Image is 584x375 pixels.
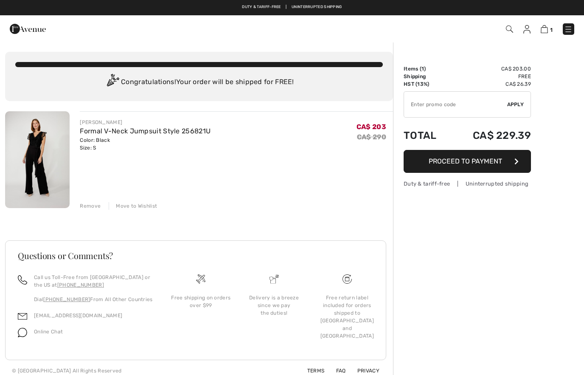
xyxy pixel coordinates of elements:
div: Duty & tariff-free | Uninterrupted shipping [404,180,531,188]
div: Remove [80,202,101,210]
div: Free return label included for orders shipped to [GEOGRAPHIC_DATA] and [GEOGRAPHIC_DATA] [317,294,377,340]
a: FAQ [326,368,346,374]
p: Dial From All Other Countries [34,296,154,303]
img: My Info [523,25,531,34]
div: Free shipping on orders over $99 [171,294,230,309]
a: [EMAIL_ADDRESS][DOMAIN_NAME] [34,313,122,319]
a: Terms [297,368,325,374]
img: Formal V-Neck Jumpsuit Style 256821U [5,111,70,208]
input: Promo code [404,92,507,117]
span: Proceed to Payment [429,157,502,165]
td: Shipping [404,73,449,80]
img: 1ère Avenue [10,20,46,37]
div: Congratulations! Your order will be shipped for FREE! [15,74,383,91]
td: CA$ 203.00 [449,65,531,73]
span: Apply [507,101,524,108]
img: email [18,312,27,321]
a: Formal V-Neck Jumpsuit Style 256821U [80,127,211,135]
span: CA$ 203 [357,123,386,131]
img: Free shipping on orders over $99 [196,274,205,284]
td: Items ( ) [404,65,449,73]
img: call [18,275,27,285]
span: 1 [421,66,424,72]
a: [PHONE_NUMBER] [57,282,104,288]
s: CA$ 290 [357,133,386,141]
td: HST (13%) [404,80,449,88]
h3: Questions or Comments? [18,251,373,260]
span: 1 [550,27,553,33]
img: Menu [564,25,573,34]
img: Search [506,25,513,33]
td: CA$ 229.39 [449,121,531,150]
div: © [GEOGRAPHIC_DATA] All Rights Reserved [12,367,122,375]
div: Delivery is a breeze since we pay the duties! [244,294,303,317]
button: Proceed to Payment [404,150,531,173]
img: Delivery is a breeze since we pay the duties! [270,274,279,284]
td: Free [449,73,531,80]
a: [PHONE_NUMBER] [43,296,90,302]
img: Free shipping on orders over $99 [343,274,352,284]
p: Call us Toll-Free from [GEOGRAPHIC_DATA] or the US at [34,273,154,289]
a: Privacy [347,368,379,374]
a: 1ère Avenue [10,24,46,32]
td: Total [404,121,449,150]
td: CA$ 26.39 [449,80,531,88]
img: chat [18,328,27,337]
img: Shopping Bag [541,25,548,33]
div: Color: Black Size: S [80,136,211,152]
div: [PERSON_NAME] [80,118,211,126]
div: Move to Wishlist [109,202,157,210]
a: 1 [541,24,553,34]
span: Online Chat [34,329,63,335]
img: Congratulation2.svg [104,74,121,91]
